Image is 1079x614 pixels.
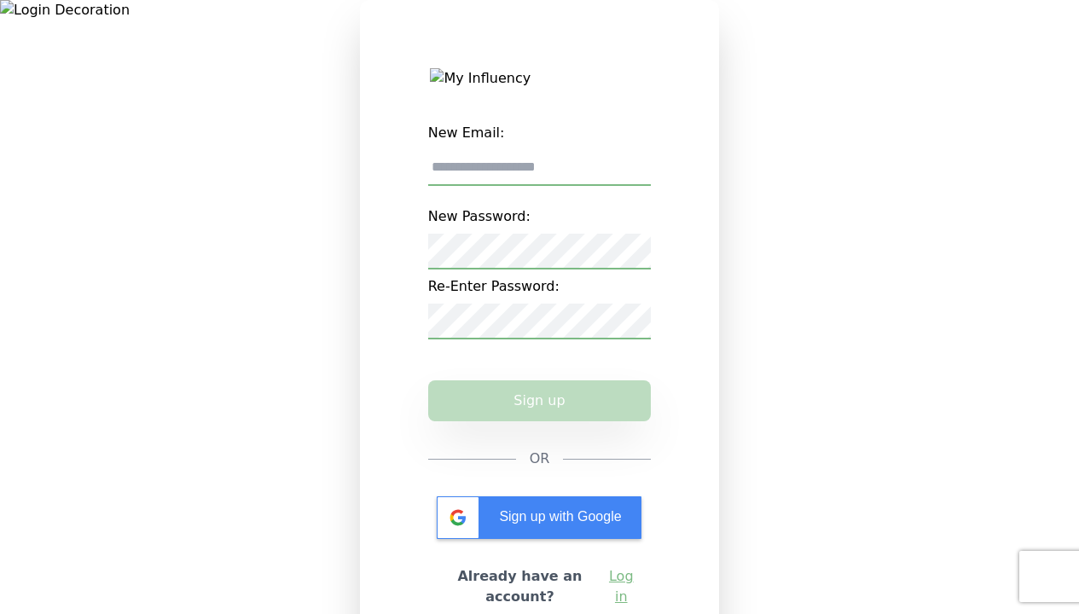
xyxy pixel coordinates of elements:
div: Sign up with Google [437,496,641,539]
span: OR [530,449,550,469]
label: New Password: [428,200,652,234]
img: My Influency [430,68,648,89]
a: Log in [605,566,637,607]
button: Sign up [428,380,652,421]
label: New Email: [428,116,652,150]
span: Sign up with Google [499,509,621,524]
label: Re-Enter Password: [428,269,652,304]
h2: Already have an account? [442,566,599,607]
